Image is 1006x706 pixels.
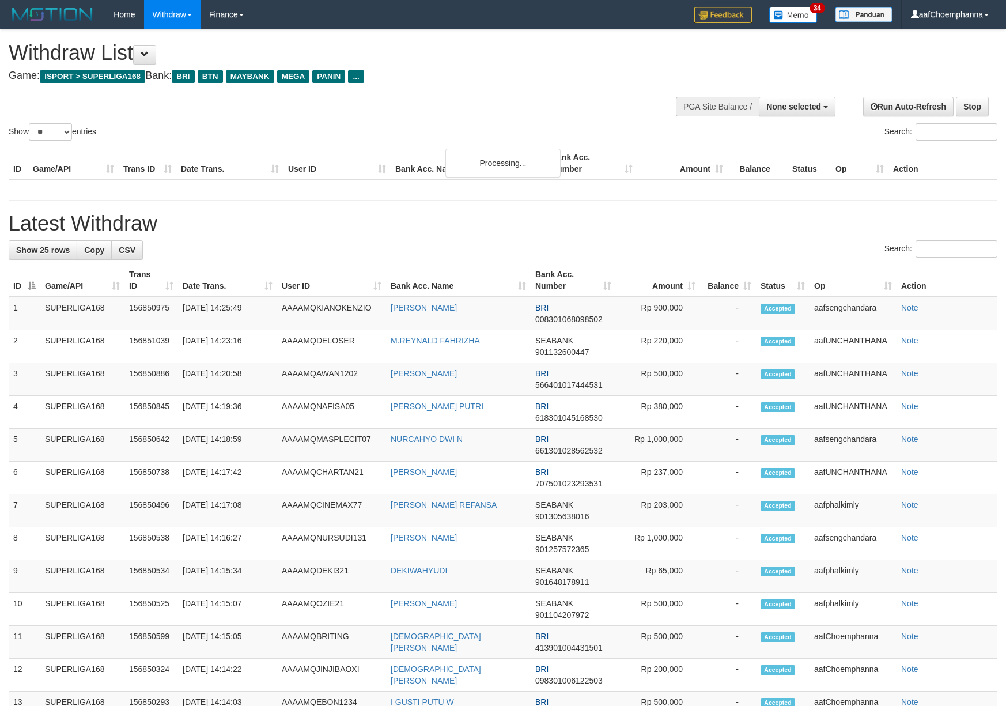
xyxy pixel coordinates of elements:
[277,527,386,560] td: AAAAMQNURSUDI131
[700,264,756,297] th: Balance: activate to sort column ascending
[535,348,589,357] span: Copy 901132600447 to clipboard
[761,337,795,346] span: Accepted
[535,467,549,477] span: BRI
[535,479,603,488] span: Copy 707501023293531 to clipboard
[9,363,40,396] td: 3
[616,626,700,659] td: Rp 500,000
[810,626,897,659] td: aafChoemphanna
[761,304,795,314] span: Accepted
[9,396,40,429] td: 4
[40,363,124,396] td: SUPERLIGA168
[535,599,573,608] span: SEABANK
[616,659,700,692] td: Rp 200,000
[761,501,795,511] span: Accepted
[616,593,700,626] td: Rp 500,000
[9,297,40,330] td: 1
[759,97,835,116] button: None selected
[9,147,28,180] th: ID
[40,297,124,330] td: SUPERLIGA168
[761,369,795,379] span: Accepted
[386,264,531,297] th: Bank Acc. Name: activate to sort column ascending
[124,363,178,396] td: 156850886
[761,665,795,675] span: Accepted
[769,7,818,23] img: Button%20Memo.svg
[40,560,124,593] td: SUPERLIGA168
[901,402,918,411] a: Note
[901,303,918,312] a: Note
[391,632,481,652] a: [DEMOGRAPHIC_DATA][PERSON_NAME]
[178,626,277,659] td: [DATE] 14:15:05
[9,70,659,82] h4: Game: Bank:
[124,527,178,560] td: 156850538
[535,435,549,444] span: BRI
[535,545,589,554] span: Copy 901257572365 to clipboard
[810,494,897,527] td: aafphalkimly
[9,560,40,593] td: 9
[535,566,573,575] span: SEABANK
[535,380,603,390] span: Copy 566401017444531 to clipboard
[9,330,40,363] td: 2
[40,264,124,297] th: Game/API: activate to sort column ascending
[124,330,178,363] td: 156851039
[901,369,918,378] a: Note
[901,632,918,641] a: Note
[616,560,700,593] td: Rp 65,000
[277,429,386,462] td: AAAAMQMASPLECIT07
[535,665,549,674] span: BRI
[391,467,457,477] a: [PERSON_NAME]
[119,246,135,255] span: CSV
[277,363,386,396] td: AAAAMQAWAN1202
[84,246,104,255] span: Copy
[616,396,700,429] td: Rp 380,000
[901,533,918,542] a: Note
[124,593,178,626] td: 156850525
[547,147,637,180] th: Bank Acc. Number
[277,462,386,494] td: AAAAMQCHARTAN21
[391,566,447,575] a: DEKIWAHYUDI
[810,330,897,363] td: aafUNCHANTHANA
[178,494,277,527] td: [DATE] 14:17:08
[884,123,997,141] label: Search:
[124,659,178,692] td: 156850324
[616,494,700,527] td: Rp 203,000
[956,97,989,116] a: Stop
[616,297,700,330] td: Rp 900,000
[9,240,77,260] a: Show 25 rows
[391,665,481,685] a: [DEMOGRAPHIC_DATA][PERSON_NAME]
[810,297,897,330] td: aafsengchandara
[616,527,700,560] td: Rp 1,000,000
[535,369,549,378] span: BRI
[391,533,457,542] a: [PERSON_NAME]
[700,462,756,494] td: -
[761,632,795,642] span: Accepted
[9,527,40,560] td: 8
[700,560,756,593] td: -
[277,396,386,429] td: AAAAMQNAFISA05
[40,330,124,363] td: SUPERLIGA168
[277,264,386,297] th: User ID: activate to sort column ascending
[901,665,918,674] a: Note
[901,566,918,575] a: Note
[40,462,124,494] td: SUPERLIGA168
[9,462,40,494] td: 6
[637,147,728,180] th: Amount
[676,97,759,116] div: PGA Site Balance /
[445,149,561,178] div: Processing...
[700,494,756,527] td: -
[178,560,277,593] td: [DATE] 14:15:34
[700,363,756,396] td: -
[277,330,386,363] td: AAAAMQDELOSER
[9,264,40,297] th: ID: activate to sort column descending
[788,147,831,180] th: Status
[28,147,119,180] th: Game/API
[178,297,277,330] td: [DATE] 14:25:49
[9,6,96,23] img: MOTION_logo.png
[616,330,700,363] td: Rp 220,000
[535,632,549,641] span: BRI
[40,494,124,527] td: SUPERLIGA168
[9,123,96,141] label: Show entries
[535,512,589,521] span: Copy 901305638016 to clipboard
[391,435,463,444] a: NURCAHYO DWI N
[863,97,954,116] a: Run Auto-Refresh
[124,396,178,429] td: 156850845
